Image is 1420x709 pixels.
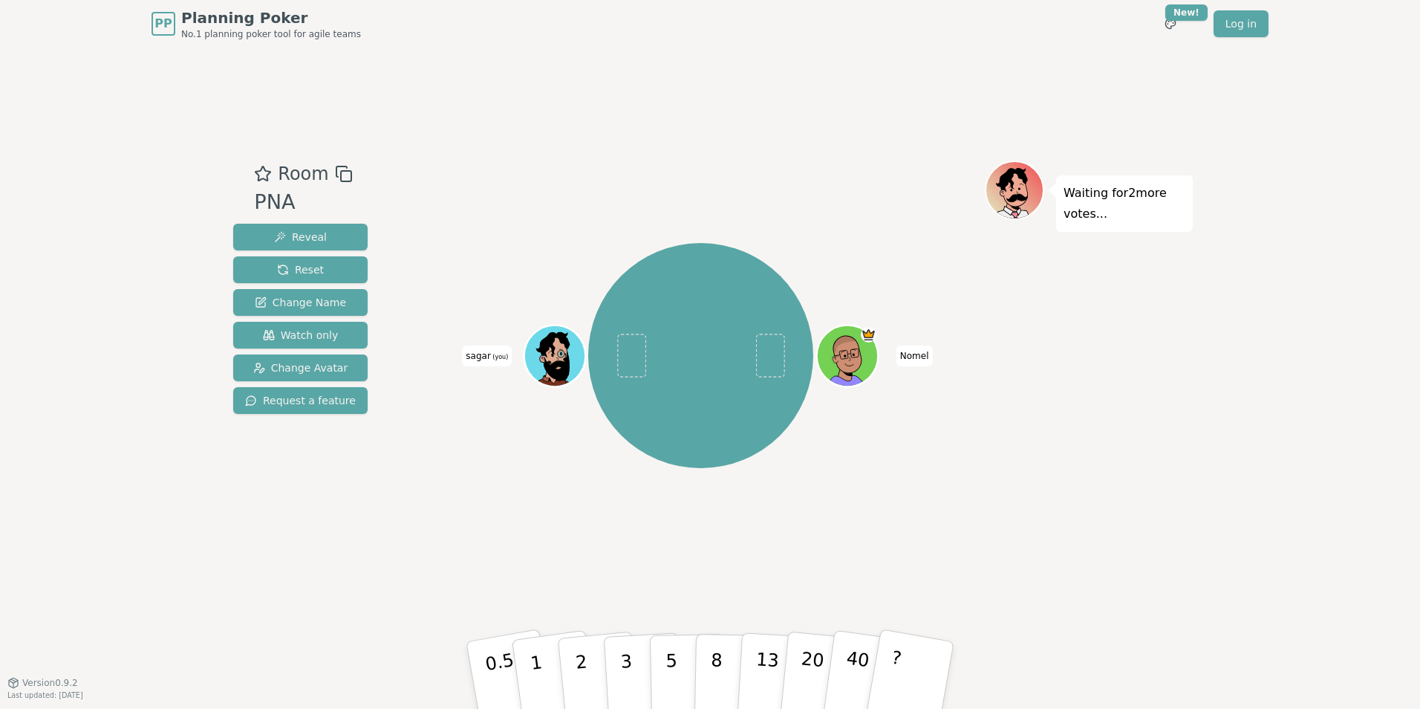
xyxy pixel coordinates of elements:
span: Watch only [263,328,339,343]
span: Request a feature [245,393,356,408]
span: Nomel is the host [861,327,876,343]
span: Reveal [274,230,327,245]
button: Reveal [233,224,368,250]
span: (you) [491,354,509,360]
p: Waiting for 2 more votes... [1064,183,1185,224]
span: Change Name [255,295,346,310]
button: Add as favourite [254,161,272,187]
button: Watch only [233,322,368,349]
div: PNA [254,187,352,218]
button: Click to change your avatar [526,327,584,385]
span: PP [154,15,172,33]
span: Room [278,161,328,187]
button: Change Avatar [233,354,368,381]
button: New! [1157,10,1184,37]
span: Planning Poker [181,7,361,28]
a: Log in [1214,10,1268,37]
button: Request a feature [233,387,368,414]
button: Version0.9.2 [7,677,78,689]
span: Change Avatar [253,360,348,375]
span: Reset [277,262,324,277]
div: New! [1165,4,1208,21]
a: PPPlanning PokerNo.1 planning poker tool for agile teams [152,7,361,40]
span: No.1 planning poker tool for agile teams [181,28,361,40]
span: Version 0.9.2 [22,677,78,689]
button: Change Name [233,289,368,316]
span: Last updated: [DATE] [7,691,83,699]
span: Click to change your name [896,346,933,366]
span: Click to change your name [462,346,512,366]
button: Reset [233,256,368,283]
